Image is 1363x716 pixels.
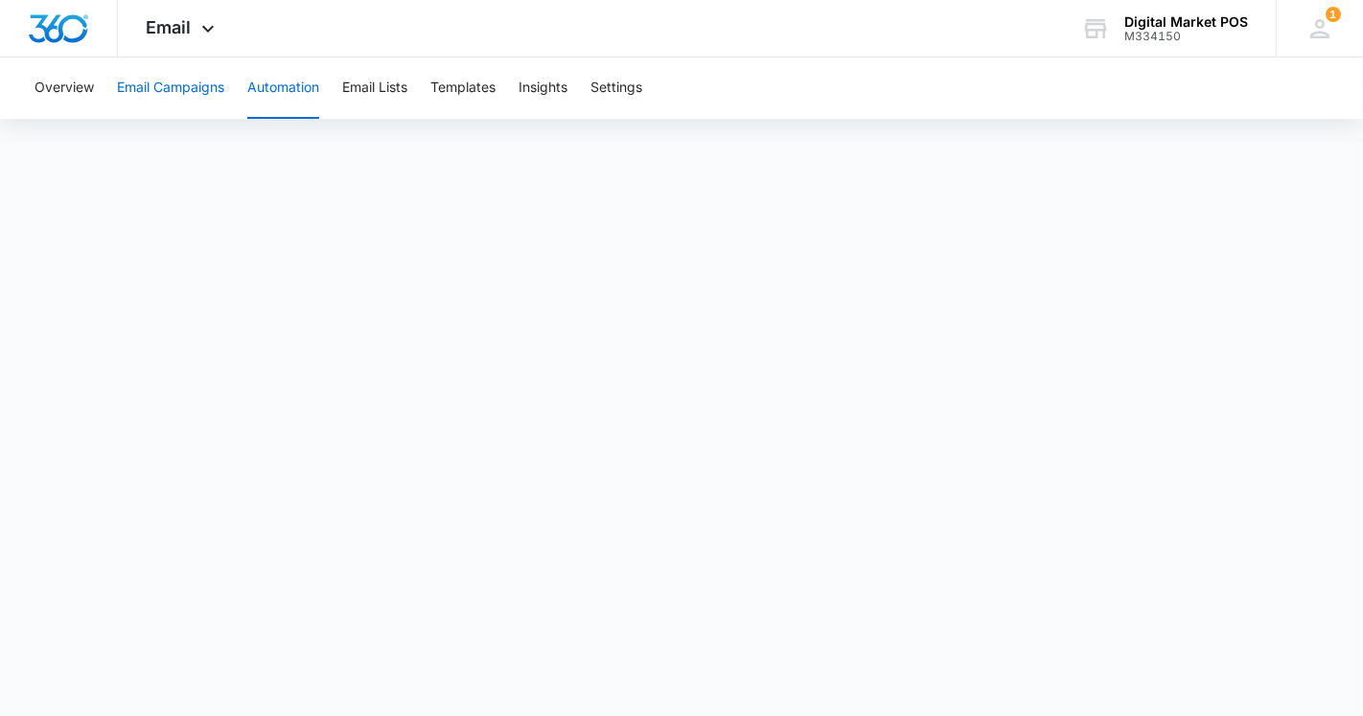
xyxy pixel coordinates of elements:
[1326,7,1341,22] div: notifications count
[590,58,642,119] button: Settings
[430,58,496,119] button: Templates
[342,58,407,119] button: Email Lists
[147,17,192,37] span: Email
[117,58,224,119] button: Email Campaigns
[1124,30,1248,43] div: account id
[247,58,319,119] button: Automation
[1326,7,1341,22] span: 1
[519,58,567,119] button: Insights
[35,58,94,119] button: Overview
[1124,14,1248,30] div: account name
